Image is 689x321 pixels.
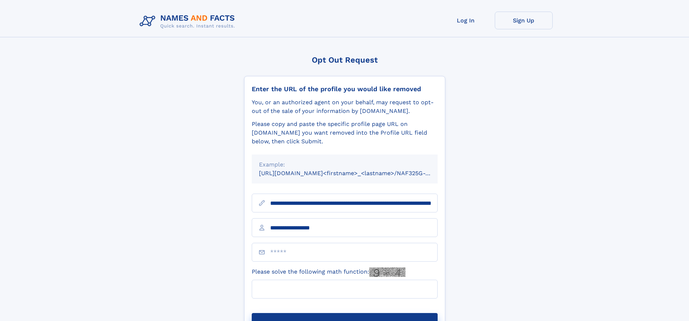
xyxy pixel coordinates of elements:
[137,12,241,31] img: Logo Names and Facts
[252,85,438,93] div: Enter the URL of the profile you would like removed
[252,267,405,277] label: Please solve the following math function:
[495,12,553,29] a: Sign Up
[252,120,438,146] div: Please copy and paste the specific profile page URL on [DOMAIN_NAME] you want removed into the Pr...
[252,98,438,115] div: You, or an authorized agent on your behalf, may request to opt-out of the sale of your informatio...
[259,170,451,177] small: [URL][DOMAIN_NAME]<firstname>_<lastname>/NAF325G-xxxxxxxx
[244,55,445,64] div: Opt Out Request
[437,12,495,29] a: Log In
[259,160,430,169] div: Example:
